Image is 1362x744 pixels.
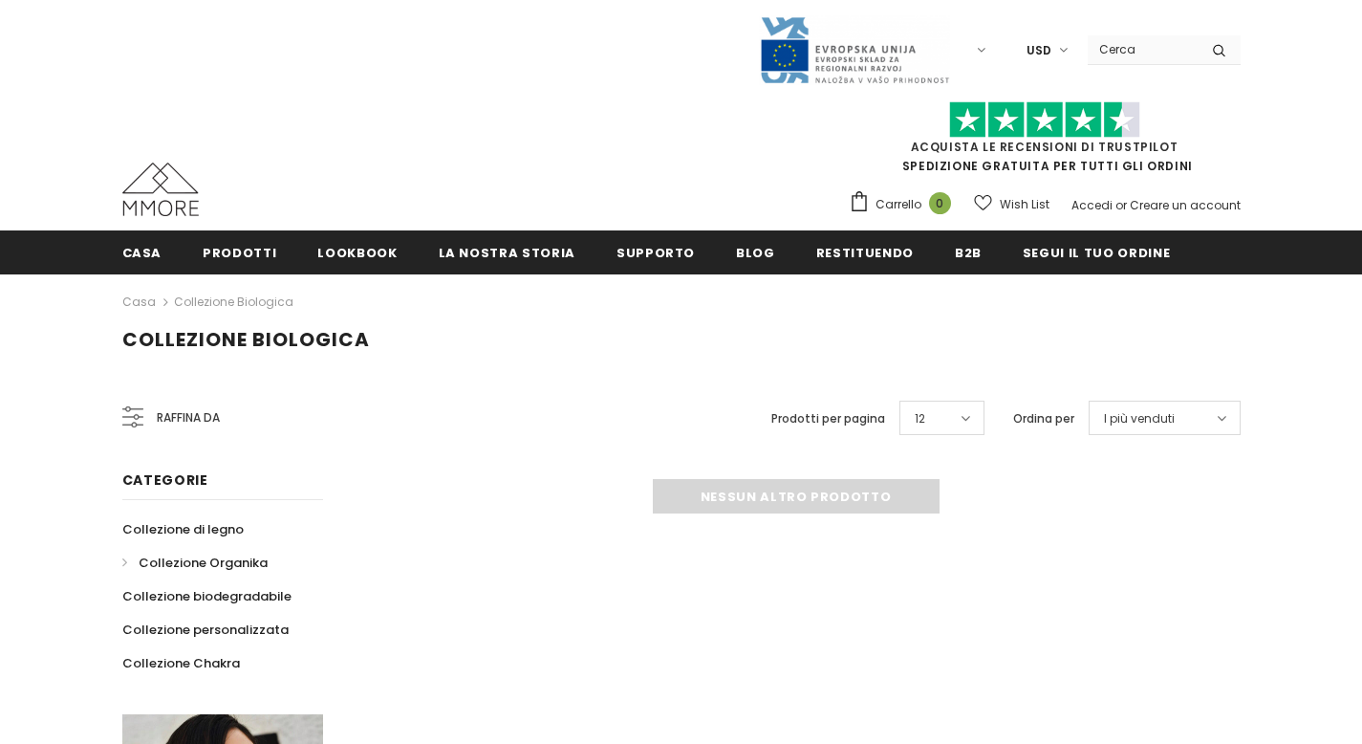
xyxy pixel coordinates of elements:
[816,244,914,262] span: Restituendo
[174,294,293,310] a: Collezione biologica
[955,244,982,262] span: B2B
[949,101,1140,139] img: Fidati di Pilot Stars
[122,621,289,639] span: Collezione personalizzata
[1023,244,1170,262] span: Segui il tuo ordine
[122,546,268,580] a: Collezione Organika
[439,244,575,262] span: La nostra storia
[849,190,961,219] a: Carrello 0
[816,230,914,274] a: Restituendo
[1027,41,1051,60] span: USD
[317,230,397,274] a: Lookbook
[317,244,397,262] span: Lookbook
[736,230,775,274] a: Blog
[616,230,695,274] a: supporto
[122,580,292,613] a: Collezione biodegradabile
[1130,197,1241,213] a: Creare un account
[771,409,885,428] label: Prodotti per pagina
[736,244,775,262] span: Blog
[157,407,220,428] span: Raffina da
[1104,409,1175,428] span: I più venduti
[122,244,162,262] span: Casa
[1071,197,1113,213] a: Accedi
[122,470,208,490] span: Categorie
[1013,409,1074,428] label: Ordina per
[1088,35,1198,63] input: Search Site
[203,244,276,262] span: Prodotti
[911,139,1178,155] a: Acquista le recensioni di TrustPilot
[122,230,162,274] a: Casa
[203,230,276,274] a: Prodotti
[616,244,695,262] span: supporto
[122,654,240,672] span: Collezione Chakra
[915,409,925,428] span: 12
[122,326,370,353] span: Collezione biologica
[122,646,240,680] a: Collezione Chakra
[849,110,1241,174] span: SPEDIZIONE GRATUITA PER TUTTI GLI ORDINI
[759,15,950,85] img: Javni Razpis
[955,230,982,274] a: B2B
[122,520,244,538] span: Collezione di legno
[1115,197,1127,213] span: or
[122,613,289,646] a: Collezione personalizzata
[1023,230,1170,274] a: Segui il tuo ordine
[122,163,199,216] img: Casi MMORE
[122,291,156,314] a: Casa
[139,554,268,572] span: Collezione Organika
[929,192,951,214] span: 0
[122,587,292,605] span: Collezione biodegradabile
[439,230,575,274] a: La nostra storia
[1000,195,1049,214] span: Wish List
[122,513,244,546] a: Collezione di legno
[759,41,950,57] a: Javni Razpis
[974,187,1049,221] a: Wish List
[876,195,921,214] span: Carrello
